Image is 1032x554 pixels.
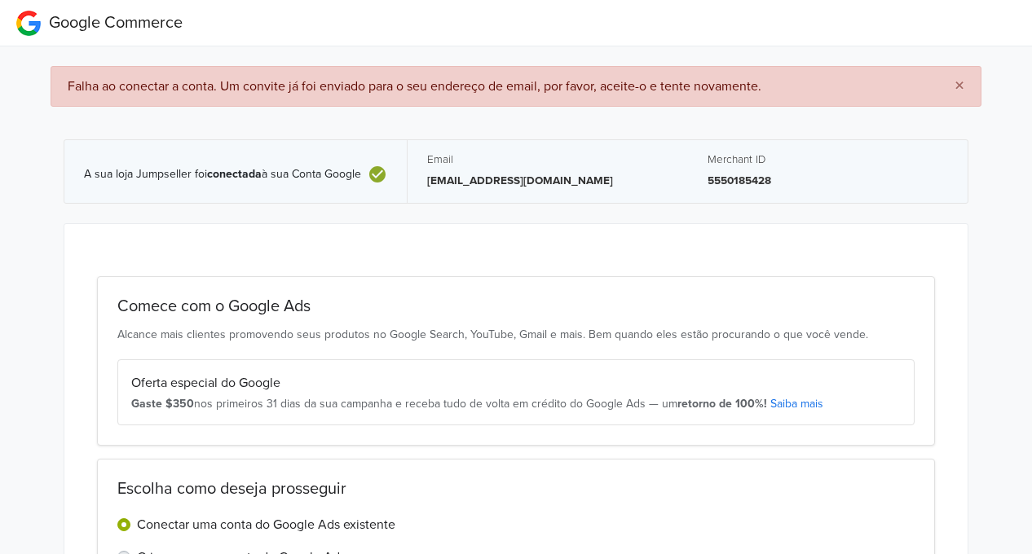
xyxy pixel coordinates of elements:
[84,168,361,182] span: A sua loja Jumpseller foi à sua Conta Google
[427,173,668,189] p: [EMAIL_ADDRESS][DOMAIN_NAME]
[68,78,761,95] span: Falha ao conectar a conta. Um convite já foi enviado para o seu endereço de email, por favor, ace...
[770,397,823,411] a: Saiba mais
[131,373,901,393] div: Oferta especial do Google
[117,479,915,499] h2: Escolha como deseja prosseguir
[131,396,901,412] div: nos primeiros 31 dias da sua campanha e receba tudo de volta em crédito do Google Ads — um
[938,67,981,106] button: Close
[117,326,915,343] p: Alcance mais clientes promovendo seus produtos no Google Search, YouTube, Gmail e mais. Bem quand...
[708,153,949,166] h5: Merchant ID
[207,167,262,181] b: conectada
[137,515,395,534] label: Conectar uma conta do Google Ads existente
[131,397,162,411] strong: Gaste
[49,13,183,33] span: Google Commerce
[708,173,949,189] p: 5550185428
[165,397,194,411] strong: $350
[117,297,915,316] h2: Comece com o Google Ads
[955,74,964,98] span: ×
[427,153,668,166] h5: Email
[677,397,767,411] strong: retorno de 100%!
